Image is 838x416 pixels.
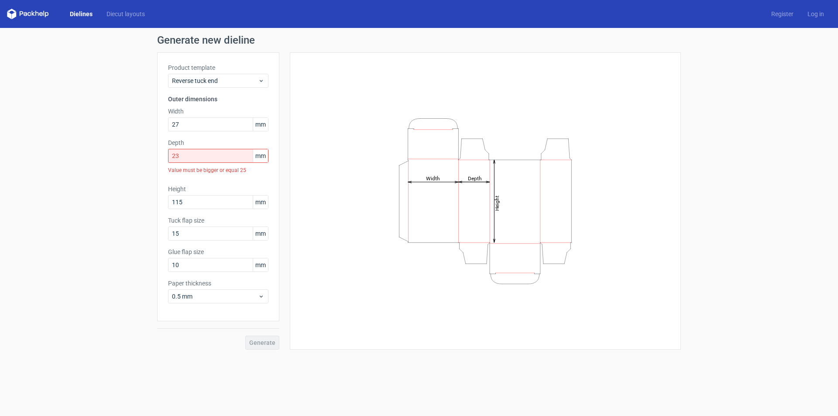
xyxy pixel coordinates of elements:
[168,279,268,288] label: Paper thickness
[168,248,268,256] label: Glue flap size
[157,35,681,45] h1: Generate new dieline
[468,175,482,181] tspan: Depth
[168,95,268,103] h3: Outer dimensions
[764,10,800,18] a: Register
[172,292,258,301] span: 0.5 mm
[168,185,268,193] label: Height
[253,118,268,131] span: mm
[172,76,258,85] span: Reverse tuck end
[800,10,831,18] a: Log in
[100,10,152,18] a: Diecut layouts
[168,107,268,116] label: Width
[168,216,268,225] label: Tuck flap size
[168,163,268,178] div: Value must be bigger or equal 25
[253,227,268,240] span: mm
[168,138,268,147] label: Depth
[63,10,100,18] a: Dielines
[253,196,268,209] span: mm
[494,195,500,210] tspan: Height
[168,63,268,72] label: Product template
[253,149,268,162] span: mm
[426,175,440,181] tspan: Width
[253,258,268,272] span: mm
